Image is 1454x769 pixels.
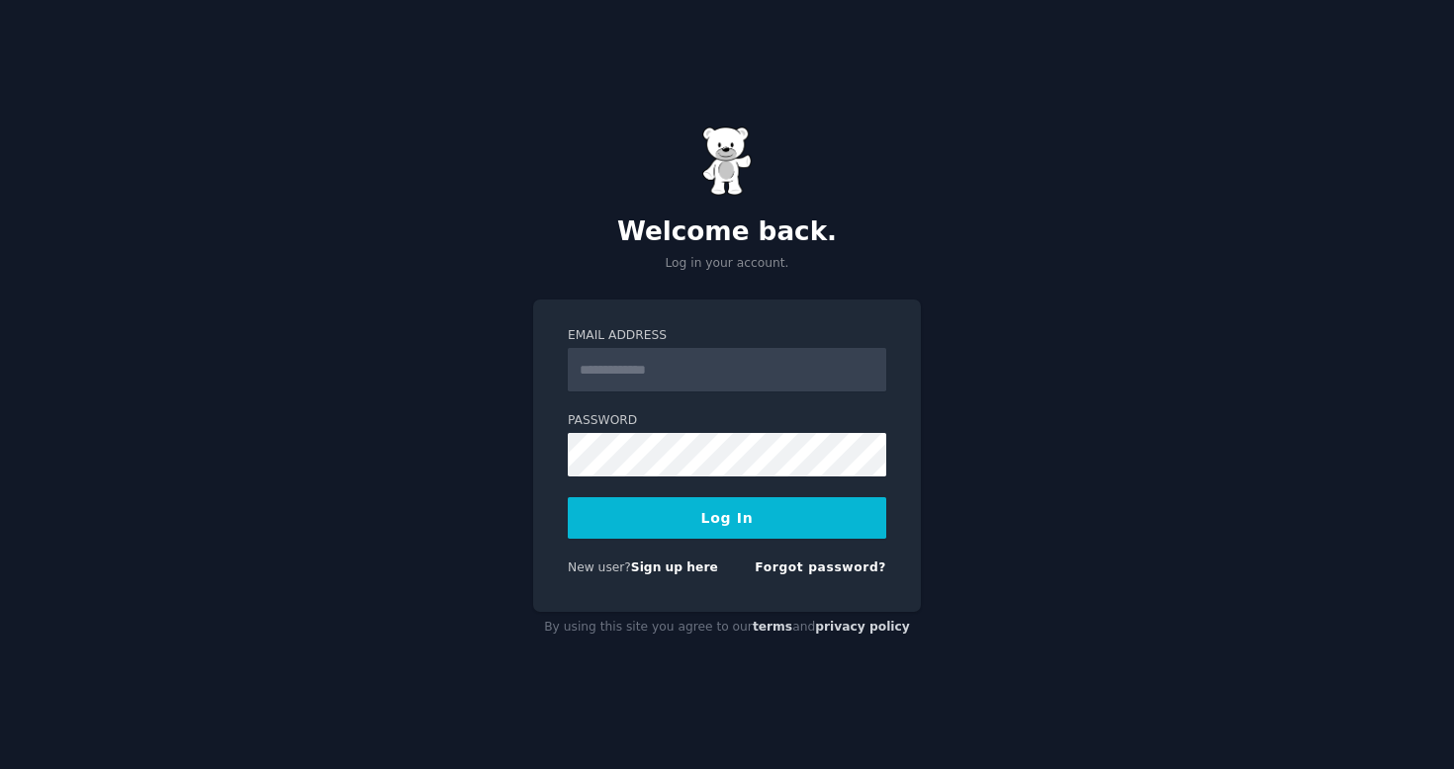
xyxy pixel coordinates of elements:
[568,560,631,574] span: New user?
[533,255,921,273] p: Log in your account.
[568,497,886,539] button: Log In
[631,560,718,574] a: Sign up here
[568,327,886,345] label: Email Address
[755,560,886,574] a: Forgot password?
[753,620,792,634] a: terms
[533,612,921,643] div: By using this site you agree to our and
[702,127,752,196] img: Gummy Bear
[568,412,886,430] label: Password
[533,216,921,248] h2: Welcome back.
[815,620,910,634] a: privacy policy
